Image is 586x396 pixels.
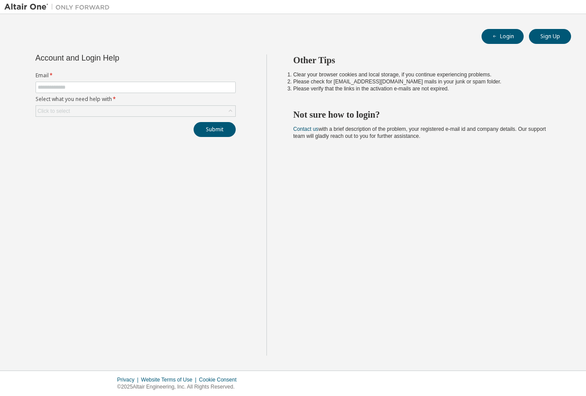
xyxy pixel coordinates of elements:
[293,71,555,78] li: Clear your browser cookies and local storage, if you continue experiencing problems.
[36,96,236,103] label: Select what you need help with
[482,29,524,44] button: Login
[36,72,236,79] label: Email
[36,54,196,61] div: Account and Login Help
[293,109,555,120] h2: Not sure how to login?
[199,376,241,383] div: Cookie Consent
[293,126,546,139] span: with a brief description of the problem, your registered e-mail id and company details. Our suppo...
[117,383,242,391] p: © 2025 Altair Engineering, Inc. All Rights Reserved.
[293,78,555,85] li: Please check for [EMAIL_ADDRESS][DOMAIN_NAME] mails in your junk or spam folder.
[141,376,199,383] div: Website Terms of Use
[4,3,114,11] img: Altair One
[293,126,318,132] a: Contact us
[529,29,571,44] button: Sign Up
[38,108,70,115] div: Click to select
[194,122,236,137] button: Submit
[293,54,555,66] h2: Other Tips
[293,85,555,92] li: Please verify that the links in the activation e-mails are not expired.
[36,106,235,116] div: Click to select
[117,376,141,383] div: Privacy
